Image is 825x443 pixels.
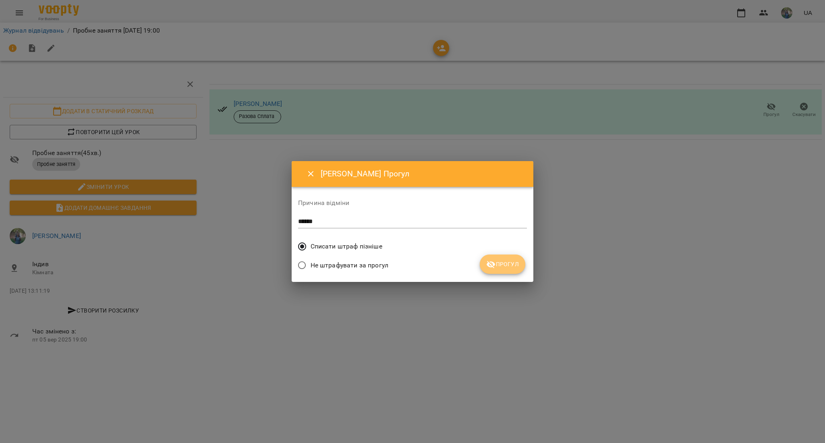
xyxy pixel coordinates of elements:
label: Причина відміни [298,200,527,206]
h6: [PERSON_NAME] Прогул [321,168,524,180]
button: Прогул [480,255,525,274]
span: Прогул [486,259,519,269]
button: Close [301,164,321,184]
span: Списати штраф пізніше [311,242,382,251]
span: Не штрафувати за прогул [311,261,388,270]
